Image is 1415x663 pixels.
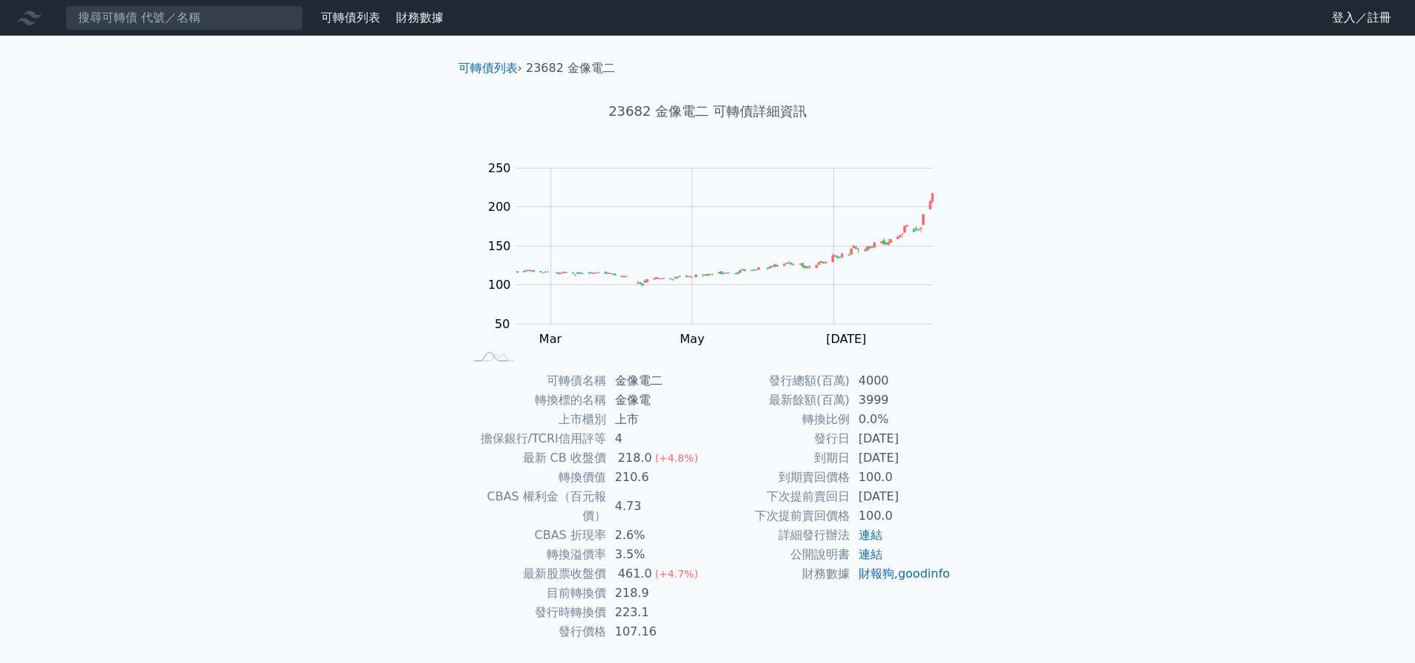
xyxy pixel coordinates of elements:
[606,584,708,603] td: 218.9
[708,545,850,564] td: 公開說明書
[850,429,952,448] td: [DATE]
[615,448,655,468] div: 218.0
[495,317,510,331] tspan: 50
[464,564,606,584] td: 最新股票收盤價
[464,526,606,545] td: CBAS 折現率
[655,568,698,580] span: (+4.7%)
[488,161,511,175] tspan: 250
[464,371,606,391] td: 可轉債名稱
[446,101,969,122] h1: 23682 金像電二 可轉債詳細資訊
[708,410,850,429] td: 轉換比例
[850,410,952,429] td: 0.0%
[850,448,952,468] td: [DATE]
[606,429,708,448] td: 4
[859,547,882,561] a: 連結
[1320,6,1403,30] a: 登入／註冊
[606,526,708,545] td: 2.6%
[464,468,606,487] td: 轉換價值
[464,448,606,468] td: 最新 CB 收盤價
[606,371,708,391] td: 金像電二
[708,429,850,448] td: 發行日
[615,564,655,584] div: 461.0
[464,391,606,410] td: 轉換標的名稱
[708,564,850,584] td: 財務數據
[464,487,606,526] td: CBAS 權利金（百元報價）
[464,584,606,603] td: 目前轉換價
[516,194,933,286] g: Series
[859,566,894,581] a: 財報狗
[850,487,952,506] td: [DATE]
[680,332,704,346] tspan: May
[539,332,562,346] tspan: Mar
[464,429,606,448] td: 擔保銀行/TCRI信用評等
[850,564,952,584] td: ,
[859,528,882,542] a: 連結
[606,545,708,564] td: 3.5%
[708,391,850,410] td: 最新餘額(百萬)
[464,622,606,641] td: 發行價格
[464,410,606,429] td: 上市櫃別
[488,278,511,292] tspan: 100
[488,200,511,214] tspan: 200
[65,5,303,30] input: 搜尋可轉債 代號／名稱
[850,391,952,410] td: 3999
[606,603,708,622] td: 223.1
[458,59,522,77] li: ›
[526,59,615,77] li: 23682 金像電二
[464,545,606,564] td: 轉換溢價率
[708,487,850,506] td: 下次提前賣回日
[396,10,443,25] a: 財務數據
[606,391,708,410] td: 金像電
[606,487,708,526] td: 4.73
[708,506,850,526] td: 下次提前賣回價格
[708,526,850,545] td: 詳細發行辦法
[488,239,511,253] tspan: 150
[606,468,708,487] td: 210.6
[850,468,952,487] td: 100.0
[655,452,698,464] span: (+4.8%)
[708,448,850,468] td: 到期日
[464,603,606,622] td: 發行時轉換價
[321,10,380,25] a: 可轉債列表
[898,566,950,581] a: goodinfo
[850,506,952,526] td: 100.0
[481,161,956,376] g: Chart
[850,371,952,391] td: 4000
[606,622,708,641] td: 107.16
[708,468,850,487] td: 到期賣回價格
[826,332,866,346] tspan: [DATE]
[458,61,518,75] a: 可轉債列表
[606,410,708,429] td: 上市
[708,371,850,391] td: 發行總額(百萬)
